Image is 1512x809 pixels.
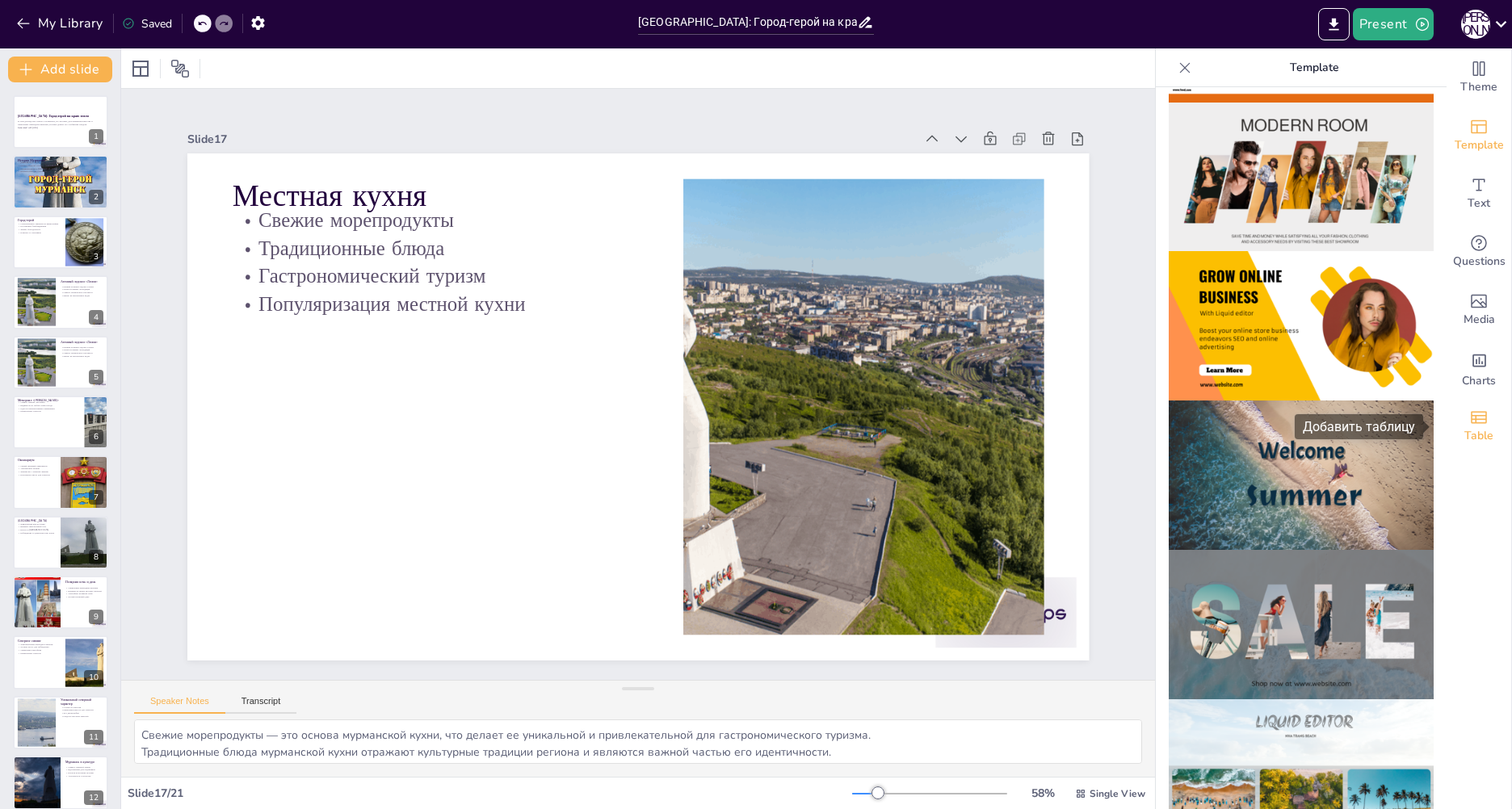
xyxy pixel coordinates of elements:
div: 1 [89,129,103,144]
div: Change the overall theme [1447,48,1511,107]
button: Add slide [8,57,112,82]
span: Charts [1462,372,1496,390]
p: Уникальная атмосфера [18,648,61,652]
span: Questions [1453,253,1506,270]
p: Звание «Город-герой» [18,228,61,231]
div: Add charts and graphs [1447,339,1511,397]
div: 4 [89,310,103,325]
div: 12 [84,790,103,805]
button: С [PERSON_NAME] [1461,8,1490,40]
button: My Library [12,10,110,36]
div: 3 [13,216,108,269]
div: 3 [89,249,103,264]
p: [GEOGRAPHIC_DATA] был основан в 1916 году [18,161,103,164]
button: Present [1353,8,1434,40]
p: Помощь от союзников [18,231,61,234]
div: 12 [13,756,108,809]
p: Традиционные блюда [267,153,670,265]
p: Арктические тюлени [18,467,56,471]
p: Один из величественных памятников [18,407,80,410]
div: 2 [13,155,108,208]
p: Атомный ледокол «Ленин» [61,339,103,344]
p: Музей полярных экспедиций [61,348,103,351]
p: Гордость местных жителей [61,715,103,718]
p: Уникальные природные явления [65,587,103,590]
div: 8 [89,550,103,564]
div: Layout [128,56,153,82]
div: 5 [13,336,108,389]
div: 7 [89,490,103,505]
div: Get real-time input from your audience [1447,223,1511,281]
div: Add a table [1447,397,1511,455]
textarea: Свежие морепродукты — это основа мурманской кухни, что делает ее уникальной и привлекательной для... [134,719,1142,764]
p: Привлечение туристов [18,652,61,655]
input: Insert title [638,10,857,34]
p: Музей полярных экспедиций [61,288,103,291]
img: thumb-4.png [1169,251,1434,400]
div: 10 [84,670,103,685]
span: Single View [1090,787,1145,800]
p: Влияние на жизнь местных жителей [65,589,103,593]
p: Стойкость жителей [61,706,103,709]
p: Generated with [URL] [18,126,103,129]
div: 10 [13,635,108,689]
button: Speaker Notes [134,696,225,714]
p: Популяризация местной кухни [255,208,658,320]
div: Add text boxes [1447,165,1511,223]
div: 7 [13,455,108,509]
div: С [PERSON_NAME] [1461,10,1490,39]
p: Жизнь на арктических водах [61,294,103,297]
span: Theme [1460,78,1497,96]
p: Город-герой [18,218,61,223]
span: Media [1464,311,1495,329]
img: thumb-3.png [1169,103,1434,252]
p: Северное сияние [18,638,61,643]
p: Символ технического прогресса [61,351,103,354]
div: 2 [89,190,103,204]
div: 5 [89,370,103,384]
div: Slide 17 / 21 [128,786,852,801]
img: thumb-6.png [1169,550,1434,699]
p: Океанариум [18,458,56,463]
p: Долгий полярный день [65,596,103,599]
p: В этом докладе мы узнаем о Мурманске, его истории, достопримечательностях и уникальных природных ... [18,120,103,126]
p: Стратегическое значение во время войны [18,222,61,225]
p: Ворота в [GEOGRAPHIC_DATA] [18,528,56,531]
p: Мемориал «[PERSON_NAME]» [18,398,80,403]
p: Гастрономический туризм [261,181,664,292]
span: Template [1455,136,1504,154]
p: Местная кухня [276,95,682,220]
div: 6 [13,396,108,449]
div: 8 [13,516,108,569]
p: Первый атомный ледокол в мире [61,285,103,288]
p: Захватывающее природное явление [18,643,61,646]
div: 9 [13,576,108,629]
p: Живописный вид на залив [18,522,56,526]
p: Дух дружелюбия [61,711,103,715]
div: 6 [89,430,103,444]
div: 1 [13,95,108,149]
p: Template [1198,48,1430,87]
p: Атомный ледокол «Ленин» [61,279,103,284]
button: Transcript [225,696,297,714]
p: Привлекательность для туристов [61,709,103,712]
span: Table [1464,427,1493,445]
p: Уникальный северный характер [61,698,103,706]
div: Add ready made slides [1447,107,1511,165]
div: 58 % [1023,786,1062,801]
ya-tr-span: Добавить таблицу [1303,419,1415,434]
p: Видимость из любой точки города [18,404,80,407]
p: Важный порт для союзников [18,170,103,173]
div: Add images, graphics, shapes or video [1447,281,1511,339]
p: Символ технического прогресса [61,291,103,295]
span: Position [170,59,190,78]
div: Slide 17 [246,43,961,209]
strong: [GEOGRAPHIC_DATA]: Город-герой на краю земли [18,115,89,119]
p: Наблюдение за деятельностью порта [18,531,56,534]
p: Актуальность в культуре [65,774,103,778]
span: Text [1468,195,1490,212]
p: Богатая культурная история [65,772,103,775]
p: Популярное место для туристов [18,473,56,476]
p: Мурманск в культуре [65,760,103,765]
img: thumb-5.png [1169,400,1434,550]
